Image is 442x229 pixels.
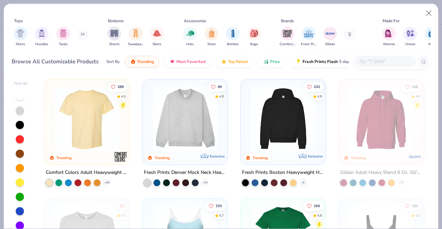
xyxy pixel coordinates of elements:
[35,27,49,47] div: filter for Hoodies
[144,168,226,177] div: Fresh Prints Denver Mock Neck Heavyweight Sweatshirt
[183,27,197,47] div: filter for Hats
[205,27,218,47] div: filter for Totes
[16,42,25,47] span: Shirts
[176,59,205,64] span: Most Favorited
[250,42,258,47] span: Bags
[152,42,161,47] span: Skirts
[304,201,323,211] button: Like
[184,18,206,24] div: Accessories
[308,154,323,158] span: Exclusive
[210,154,225,158] span: Exclusive
[107,82,127,91] button: Like
[14,18,23,24] div: Tops
[218,85,222,88] span: 69
[301,42,317,47] span: Fresh Prints
[216,204,222,207] span: 233
[323,27,337,47] button: filter button
[207,82,225,91] button: Like
[281,18,294,24] div: Brands
[383,18,400,24] div: Made For
[415,94,420,99] div: 4.8
[56,27,70,47] div: filter for Tanks
[150,27,164,47] div: filter for Skirts
[35,42,48,47] span: Hoodies
[425,27,439,47] div: filter for Men
[250,29,258,37] img: Bags Image
[423,7,436,20] button: Close
[229,29,237,37] img: Bottles Image
[296,59,301,64] img: flash.gif
[107,27,121,47] div: filter for Shorts
[107,27,121,47] button: filter button
[16,29,24,37] img: Shirts Image
[221,59,227,64] img: TopRated.gif
[219,213,224,218] div: 4.7
[38,29,45,37] img: Hoodies Image
[314,85,320,88] span: 232
[128,27,144,47] button: filter button
[359,58,412,65] input: Try "T-Shirt"
[425,27,439,47] button: filter button
[150,27,164,47] button: filter button
[314,204,320,207] span: 105
[291,56,370,67] button: Fresh Prints Flash5 day delivery
[207,42,216,47] span: Totes
[149,86,221,151] img: f5d85501-0dbb-4ee4-b115-c08fa3845d83
[405,42,415,47] span: Unisex
[132,29,139,37] img: Sweatpants Image
[282,28,293,39] img: Comfort Colors Image
[382,27,396,47] button: filter button
[301,181,305,185] span: + 9
[106,59,120,65] div: Sort By
[304,28,314,39] img: Fresh Prints Image
[247,86,319,151] img: 91acfc32-fd48-4d6b-bdad-a4c1a30ac3fc
[403,27,417,47] button: filter button
[325,28,335,39] img: Gildan Image
[205,27,218,47] button: filter button
[130,59,136,64] img: trending.gif
[14,81,28,86] div: Filter By
[301,27,317,47] button: filter button
[247,27,261,47] button: filter button
[317,94,322,99] div: 4.8
[108,18,124,24] div: Bottoms
[242,168,324,177] div: Fresh Prints Boston Heavyweight Hoodie
[56,27,70,47] button: filter button
[258,56,285,67] button: Price
[170,59,175,64] img: most_fav.gif
[104,181,109,185] span: + 60
[346,86,417,151] img: 01756b78-01f6-4cc6-8d8a-3c30c1a0c8ac
[412,204,418,207] span: 121
[35,27,49,47] button: filter button
[412,85,418,88] span: 210
[303,59,338,64] span: Fresh Prints Flash
[270,59,280,64] span: Price
[323,27,337,47] div: filter for Gildan
[304,82,323,91] button: Like
[227,42,239,47] span: Bottles
[385,29,393,37] img: Women Image
[317,213,322,218] div: 4.8
[110,29,118,37] img: Shorts Image
[125,56,159,67] button: Trending
[202,181,207,185] span: + 10
[280,27,295,47] button: filter button
[280,42,295,47] span: Comfort Colors
[280,27,295,47] div: filter for Comfort Colors
[164,56,211,67] button: Most Favorited
[247,27,261,47] div: filter for Bags
[383,42,395,47] span: Women
[428,42,435,47] span: Men
[118,85,124,88] span: 289
[121,94,126,99] div: 4.9
[226,27,240,47] button: filter button
[402,201,421,211] button: Like
[325,42,335,47] span: Gildan
[128,42,144,47] span: Sweatpants
[219,94,224,99] div: 4.8
[216,56,253,67] button: Top Rated
[406,29,414,37] img: Unisex Image
[59,29,67,37] img: Tanks Image
[402,82,421,91] button: Like
[118,201,127,211] button: Like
